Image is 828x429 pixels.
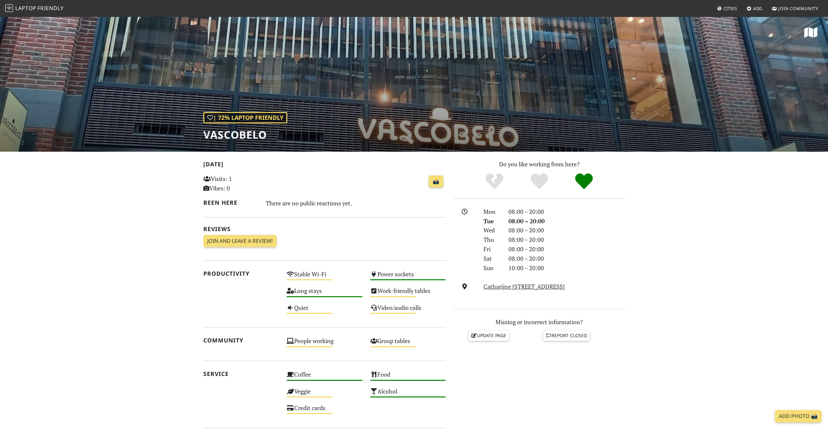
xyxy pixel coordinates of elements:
span: Join Community [778,6,818,11]
p: Missing or incorrect information? [454,317,625,327]
div: Video/audio calls [366,302,450,319]
div: People working [283,336,366,352]
div: Credit cards [283,403,366,419]
h2: Reviews [203,226,446,232]
a: Update page [468,331,509,340]
div: Food [366,369,450,386]
h2: Community [203,337,279,344]
div: Mon [480,207,504,216]
div: 10:00 – 20:00 [505,263,629,273]
div: Tue [480,216,504,226]
div: 08:00 – 20:00 [505,226,629,235]
a: Report closed [543,331,590,340]
span: Cities [724,6,737,11]
div: Quiet [283,302,366,319]
div: Alcohol [366,386,450,403]
a: Join Community [769,3,821,14]
div: 08:00 – 20:00 [505,235,629,244]
a: Add [744,3,765,14]
a: Catharijne [STREET_ADDRESS] [483,283,565,290]
div: | 72% Laptop Friendly [203,112,287,123]
a: 📸 [429,175,443,188]
div: 08:00 – 20:00 [505,244,629,254]
h1: Vascobelo [203,129,287,141]
div: Sun [480,263,504,273]
p: Do you like working from here? [454,159,625,169]
div: Definitely! [562,173,606,190]
span: Friendly [37,5,63,12]
h2: [DATE] [203,161,446,170]
div: Thu [480,235,504,244]
div: Sat [480,254,504,263]
div: Coffee [283,369,366,386]
div: Wed [480,226,504,235]
div: Long stays [283,285,366,302]
span: Add [753,6,763,11]
div: 08:00 – 20:00 [505,216,629,226]
div: Fri [480,244,504,254]
img: LaptopFriendly [5,4,13,12]
div: Stable Wi-Fi [283,269,366,285]
h2: Been here [203,199,258,206]
div: 08:00 – 20:00 [505,207,629,216]
a: Add Photo 📸 [775,410,821,422]
h2: Productivity [203,270,279,277]
a: Cities [714,3,740,14]
a: Join and leave a review! [203,235,277,247]
div: There are no public reactions yet. [266,198,446,208]
div: Work-friendly tables [366,285,450,302]
div: Yes [517,173,562,190]
span: Laptop [15,5,36,12]
div: Veggie [283,386,366,403]
a: LaptopFriendly LaptopFriendly [5,3,64,14]
p: Visits: 1 Vibes: 0 [203,174,279,193]
div: Group tables [366,336,450,352]
div: 08:00 – 20:00 [505,254,629,263]
div: No [472,173,517,190]
h2: Service [203,370,279,377]
div: Power sockets [366,269,450,285]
